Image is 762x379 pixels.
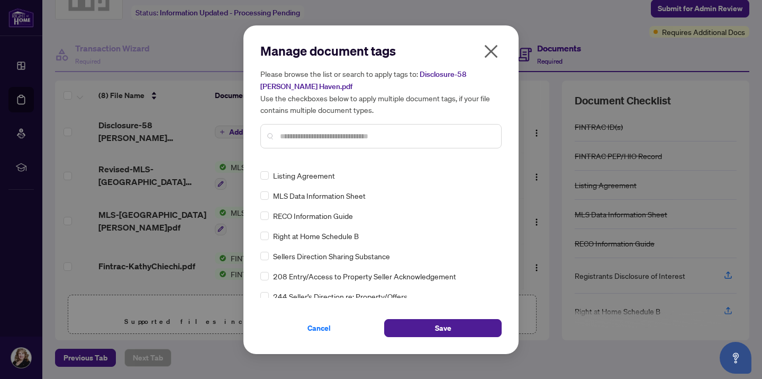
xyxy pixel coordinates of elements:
span: Disclosure-58 [PERSON_NAME] Haven.pdf [260,69,467,91]
h5: Please browse the list or search to apply tags to: Use the checkboxes below to apply multiple doc... [260,68,502,116]
span: MLS Data Information Sheet [273,190,366,201]
span: RECO Information Guide [273,210,353,222]
span: 208 Entry/Access to Property Seller Acknowledgement [273,270,456,282]
span: Save [435,320,451,337]
span: Right at Home Schedule B [273,230,359,242]
button: Cancel [260,319,378,337]
span: 244 Seller’s Direction re: Property/Offers [273,290,407,302]
span: Sellers Direction Sharing Substance [273,250,390,262]
h2: Manage document tags [260,42,502,59]
span: close [483,43,500,60]
button: Open asap [720,342,751,374]
span: Cancel [307,320,331,337]
span: Listing Agreement [273,170,335,181]
button: Save [384,319,502,337]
